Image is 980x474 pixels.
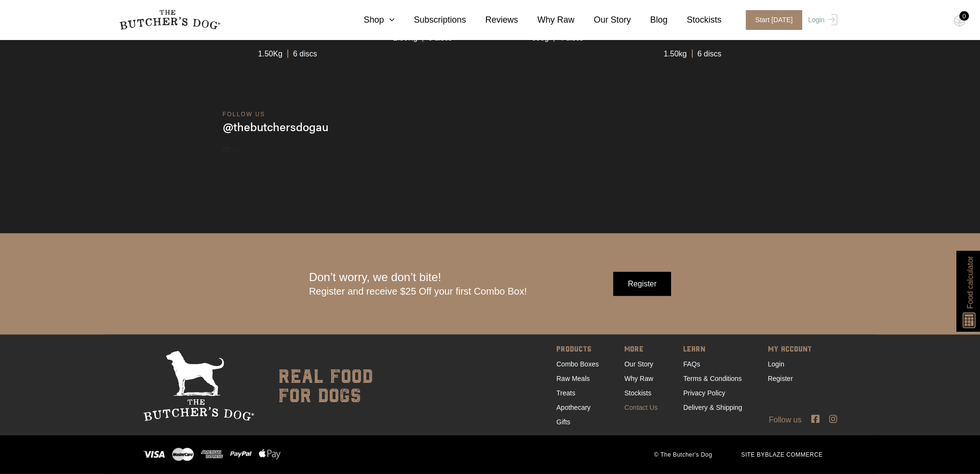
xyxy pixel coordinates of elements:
[556,418,570,426] a: Gifts
[287,43,322,60] span: 6 discs
[631,14,668,27] a: Blog
[575,14,631,27] a: Our Story
[953,14,966,27] img: TBD_Cart-Empty.png
[659,43,692,60] span: 1.50kg
[726,450,837,459] span: SITE BY
[624,375,653,382] a: Why Raw
[309,286,527,297] span: Register and receive $25 Off your first Combo Box!
[309,271,527,298] div: Don’t worry, we don’t bite!
[683,360,700,368] a: FAQs
[746,10,803,30] span: Start [DATE]
[518,14,575,27] a: Why Raw
[613,272,671,296] input: Register
[683,404,742,411] a: Delivery & Shipping
[624,389,651,397] a: Stockists
[640,450,726,459] span: © The Butcher's Dog
[556,343,599,357] span: PRODUCTS
[556,360,599,368] a: Combo Boxes
[105,414,876,426] div: Follow us
[556,404,591,411] a: Apothecary
[624,404,658,411] a: Contact Us
[768,360,784,368] a: Login
[692,43,726,60] span: 6 discs
[964,256,976,309] span: Food calculator
[683,389,725,397] a: Privacy Policy
[683,343,742,357] span: LEARN
[683,375,741,382] a: Terms & Conditions
[344,14,394,27] a: Shop
[223,145,242,154] span: 857 posts
[768,375,793,382] a: Register
[624,360,653,368] a: Our Story
[765,451,823,458] a: BLAZE COMMERCE
[223,119,758,154] a: thebutchersdogau 857 posts
[959,11,969,21] div: 0
[223,110,758,119] div: follow us
[624,343,658,357] span: MORE
[253,43,287,60] span: 1.50Kg
[768,343,812,357] span: MY ACCOUNT
[268,351,373,421] div: real food for dogs
[805,10,837,30] a: Login
[556,375,590,382] a: Raw Meals
[668,14,722,27] a: Stockists
[394,14,466,27] a: Subscriptions
[223,119,328,135] h3: thebutchersdogau
[556,389,575,397] a: Treats
[736,10,806,30] a: Start [DATE]
[466,14,518,27] a: Reviews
